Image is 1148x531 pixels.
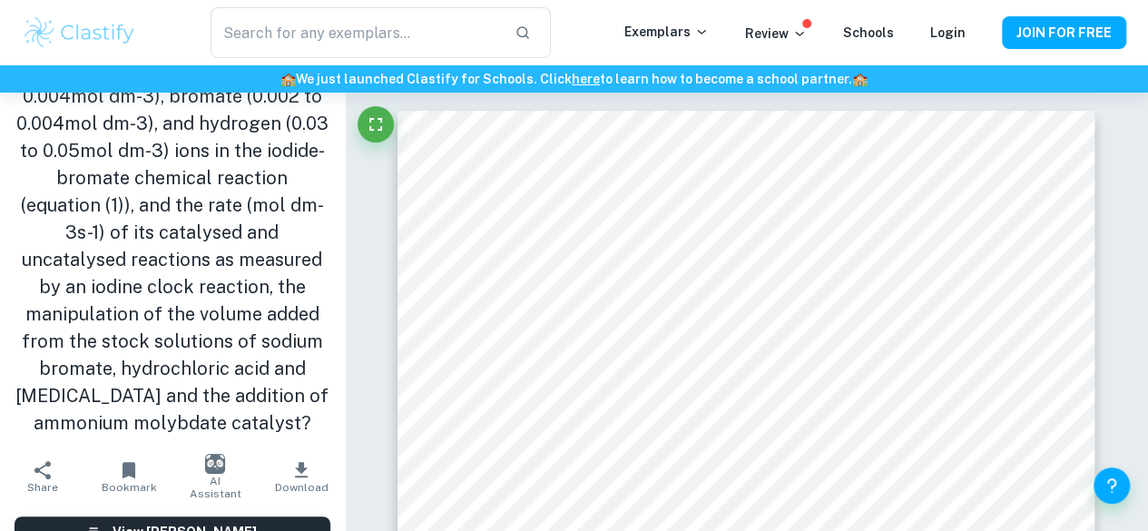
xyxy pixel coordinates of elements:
[572,72,600,86] a: here
[275,481,329,494] span: Download
[15,28,330,437] h1: What is the relationship between the concentration of iodide (0.002 to 0.004mol dm-3), bromate (0...
[211,7,501,58] input: Search for any exemplars...
[745,24,807,44] p: Review
[4,69,1144,89] h6: We just launched Clastify for Schools. Click to learn how to become a school partner.
[624,22,709,42] p: Exemplars
[930,25,966,40] a: Login
[102,481,157,494] span: Bookmark
[259,451,345,502] button: Download
[852,72,868,86] span: 🏫
[1094,467,1130,504] button: Help and Feedback
[358,106,394,143] button: Fullscreen
[27,481,58,494] span: Share
[843,25,894,40] a: Schools
[22,15,137,51] img: Clastify logo
[172,451,259,502] button: AI Assistant
[183,475,248,500] span: AI Assistant
[205,454,225,474] img: AI Assistant
[86,451,172,502] button: Bookmark
[280,72,296,86] span: 🏫
[1002,16,1126,49] button: JOIN FOR FREE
